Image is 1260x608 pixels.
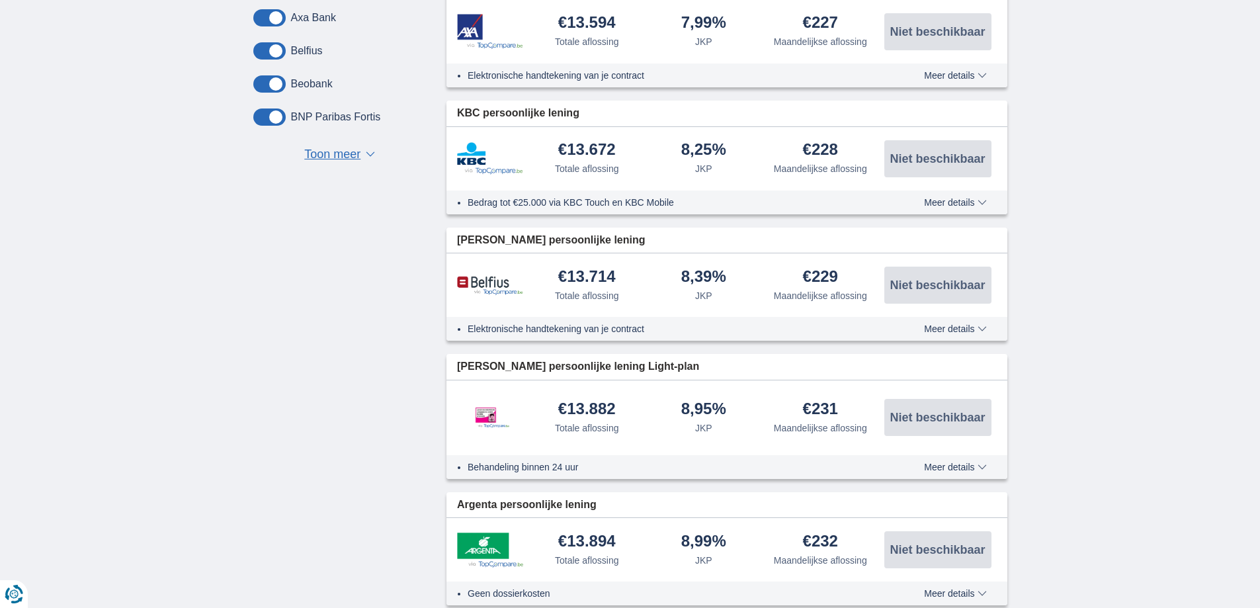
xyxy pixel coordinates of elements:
[300,146,379,164] button: Toon meer ▼
[457,142,523,174] img: product.pl.alt KBC
[457,394,523,441] img: product.pl.alt Leemans Kredieten
[803,269,838,286] div: €229
[914,197,996,208] button: Meer details
[555,289,619,302] div: Totale aflossing
[890,279,985,291] span: Niet beschikbaar
[695,421,712,435] div: JKP
[304,146,360,163] span: Toon meer
[291,111,381,123] label: BNP Paribas Fortis
[774,35,867,48] div: Maandelijkse aflossing
[468,196,876,209] li: Bedrag tot €25.000 via KBC Touch en KBC Mobile
[555,162,619,175] div: Totale aflossing
[890,412,985,423] span: Niet beschikbaar
[924,324,986,333] span: Meer details
[914,70,996,81] button: Meer details
[558,533,616,551] div: €13.894
[468,69,876,82] li: Elektronische handtekening van je contract
[681,269,726,286] div: 8,39%
[884,140,991,177] button: Niet beschikbaar
[555,554,619,567] div: Totale aflossing
[291,78,333,90] label: Beobank
[558,15,616,32] div: €13.594
[803,142,838,159] div: €228
[457,498,597,513] span: Argenta persoonlijke lening
[884,399,991,436] button: Niet beschikbaar
[366,152,375,157] span: ▼
[774,554,867,567] div: Maandelijkse aflossing
[681,15,726,32] div: 7,99%
[468,460,876,474] li: Behandeling binnen 24 uur
[457,14,523,49] img: product.pl.alt Axa Bank
[457,276,523,295] img: product.pl.alt Belfius
[884,13,991,50] button: Niet beschikbaar
[803,401,838,419] div: €231
[914,588,996,599] button: Meer details
[884,267,991,304] button: Niet beschikbaar
[695,289,712,302] div: JKP
[774,162,867,175] div: Maandelijkse aflossing
[924,198,986,207] span: Meer details
[468,322,876,335] li: Elektronische handtekening van je contract
[695,554,712,567] div: JKP
[803,533,838,551] div: €232
[695,162,712,175] div: JKP
[890,26,985,38] span: Niet beschikbaar
[890,153,985,165] span: Niet beschikbaar
[914,324,996,334] button: Meer details
[457,359,699,374] span: [PERSON_NAME] persoonlijke lening Light-plan
[457,533,523,567] img: product.pl.alt Argenta
[924,589,986,598] span: Meer details
[558,142,616,159] div: €13.672
[558,401,616,419] div: €13.882
[924,462,986,472] span: Meer details
[924,71,986,80] span: Meer details
[695,35,712,48] div: JKP
[890,544,985,556] span: Niet beschikbaar
[291,12,336,24] label: Axa Bank
[681,142,726,159] div: 8,25%
[681,533,726,551] div: 8,99%
[774,289,867,302] div: Maandelijkse aflossing
[774,421,867,435] div: Maandelijkse aflossing
[681,401,726,419] div: 8,95%
[803,15,838,32] div: €227
[555,421,619,435] div: Totale aflossing
[457,233,645,248] span: [PERSON_NAME] persoonlijke lening
[555,35,619,48] div: Totale aflossing
[457,106,579,121] span: KBC persoonlijke lening
[291,45,323,57] label: Belfius
[884,531,991,568] button: Niet beschikbaar
[558,269,616,286] div: €13.714
[468,587,876,600] li: Geen dossierkosten
[914,462,996,472] button: Meer details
